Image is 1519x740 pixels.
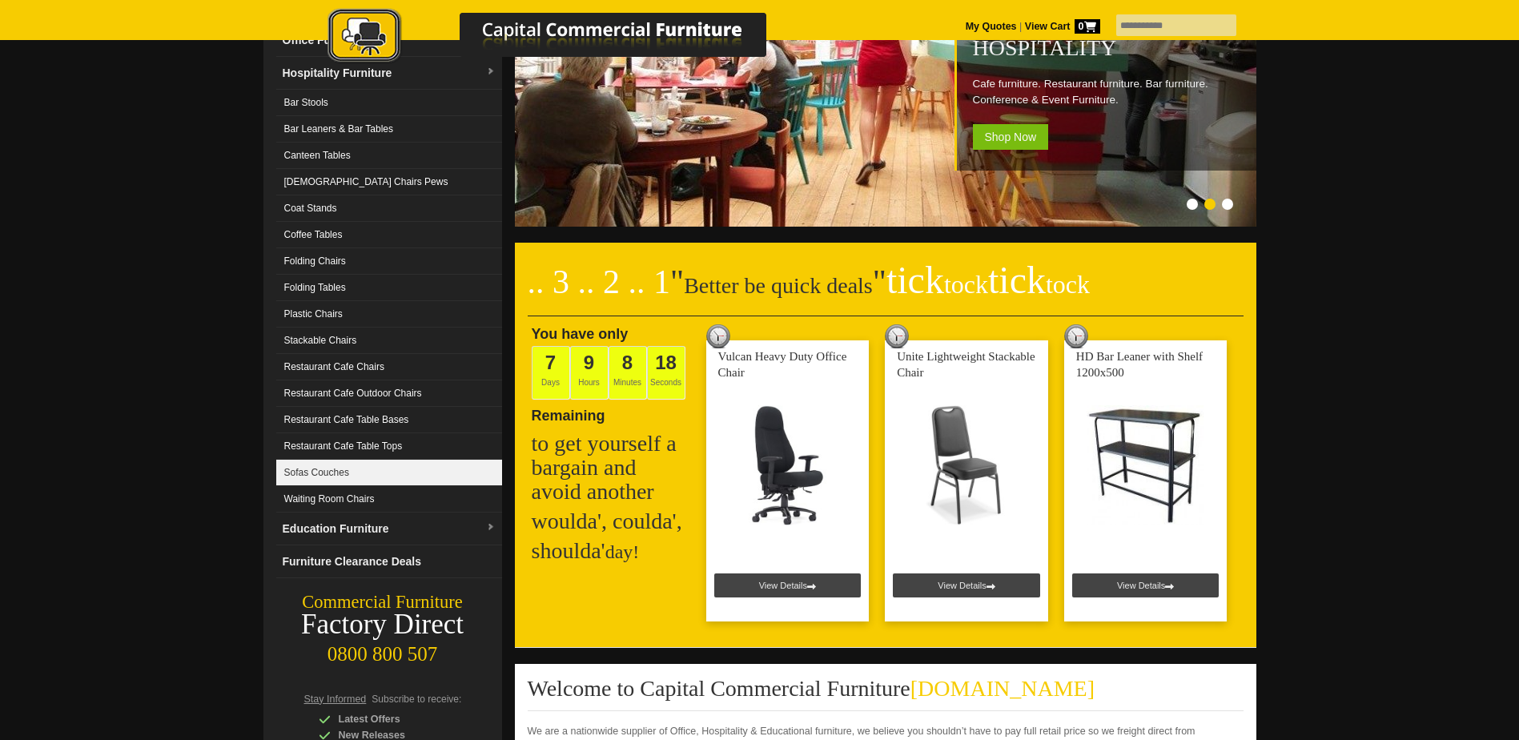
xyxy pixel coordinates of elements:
a: Bar Stools [276,90,502,116]
span: " [873,263,1090,300]
span: .. 3 .. 2 .. 1 [528,263,671,300]
a: Office Furnituredropdown [276,24,502,57]
li: Page dot 3 [1222,199,1233,210]
a: View Cart0 [1022,21,1099,32]
a: Restaurant Cafe Table Bases [276,407,502,433]
a: Education Furnituredropdown [276,513,502,545]
span: tick tick [886,259,1090,301]
img: tick tock deal clock [706,324,730,348]
a: Bar Leaners & Bar Tables [276,116,502,143]
p: Cafe furniture. Restaurant furniture. Bar furniture. Conference & Event Furniture. [973,76,1248,108]
a: Restaurant Cafe Outdoor Chairs [276,380,502,407]
a: Capital Commercial Furniture Logo [283,8,844,71]
img: tick tock deal clock [1064,324,1088,348]
a: Hospitality Cafe furniture. Restaurant furniture. Bar furniture. Conference & Event Furniture. Sh... [515,218,1260,229]
div: 0800 800 507 [263,635,502,666]
span: [DOMAIN_NAME] [910,676,1095,701]
img: dropdown [486,523,496,533]
span: Stay Informed [304,694,367,705]
li: Page dot 1 [1187,199,1198,210]
span: Hours [570,346,609,400]
li: Page dot 2 [1204,199,1216,210]
span: day! [605,541,640,562]
span: tock [1046,270,1090,299]
strong: View Cart [1025,21,1100,32]
span: Subscribe to receive: [372,694,461,705]
a: Restaurant Cafe Table Tops [276,433,502,460]
h2: woulda', coulda', [532,509,692,533]
h2: to get yourself a bargain and avoid another [532,432,692,504]
div: Factory Direct [263,613,502,636]
span: Minutes [609,346,647,400]
span: 0 [1075,19,1100,34]
a: Sofas Couches [276,460,502,486]
a: Stackable Chairs [276,328,502,354]
a: My Quotes [966,21,1017,32]
a: Plastic Chairs [276,301,502,328]
div: Commercial Furniture [263,591,502,613]
span: " [670,263,684,300]
span: Remaining [532,401,605,424]
img: Capital Commercial Furniture Logo [283,8,844,66]
span: tock [944,270,988,299]
a: Coat Stands [276,195,502,222]
a: Canteen Tables [276,143,502,169]
a: Hospitality Furnituredropdown [276,57,502,90]
a: [DEMOGRAPHIC_DATA] Chairs Pews [276,169,502,195]
a: Coffee Tables [276,222,502,248]
span: Shop Now [973,124,1049,150]
span: Seconds [647,346,685,400]
a: Furniture Clearance Deals [276,545,502,578]
h2: shoulda' [532,539,692,564]
span: 8 [622,352,633,373]
h2: Welcome to Capital Commercial Furniture [528,677,1244,711]
span: 18 [655,352,677,373]
span: 7 [545,352,556,373]
a: Folding Tables [276,275,502,301]
a: Restaurant Cafe Chairs [276,354,502,380]
h2: Hospitality [973,36,1248,60]
a: Waiting Room Chairs [276,486,502,513]
span: You have only [532,326,629,342]
span: 9 [584,352,594,373]
a: Folding Chairs [276,248,502,275]
h2: Better be quick deals [528,268,1244,316]
span: Days [532,346,570,400]
img: tick tock deal clock [885,324,909,348]
div: Latest Offers [319,711,471,727]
